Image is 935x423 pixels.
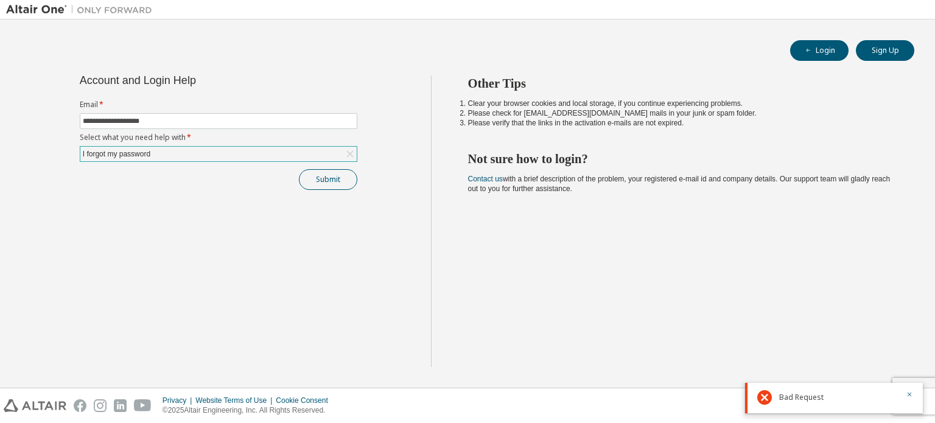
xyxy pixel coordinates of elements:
a: Contact us [468,175,503,183]
h2: Not sure how to login? [468,151,893,167]
button: Sign Up [856,40,914,61]
p: © 2025 Altair Engineering, Inc. All Rights Reserved. [163,405,335,416]
span: Bad Request [779,393,824,402]
button: Submit [299,169,357,190]
div: Cookie Consent [276,396,335,405]
img: altair_logo.svg [4,399,66,412]
div: I forgot my password [81,147,152,161]
h2: Other Tips [468,75,893,91]
img: youtube.svg [134,399,152,412]
button: Login [790,40,849,61]
img: instagram.svg [94,399,107,412]
li: Please verify that the links in the activation e-mails are not expired. [468,118,893,128]
li: Please check for [EMAIL_ADDRESS][DOMAIN_NAME] mails in your junk or spam folder. [468,108,893,118]
label: Email [80,100,357,110]
li: Clear your browser cookies and local storage, if you continue experiencing problems. [468,99,893,108]
div: Website Terms of Use [195,396,276,405]
div: I forgot my password [80,147,357,161]
img: Altair One [6,4,158,16]
span: with a brief description of the problem, your registered e-mail id and company details. Our suppo... [468,175,891,193]
div: Privacy [163,396,195,405]
img: linkedin.svg [114,399,127,412]
img: facebook.svg [74,399,86,412]
div: Account and Login Help [80,75,302,85]
label: Select what you need help with [80,133,357,142]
